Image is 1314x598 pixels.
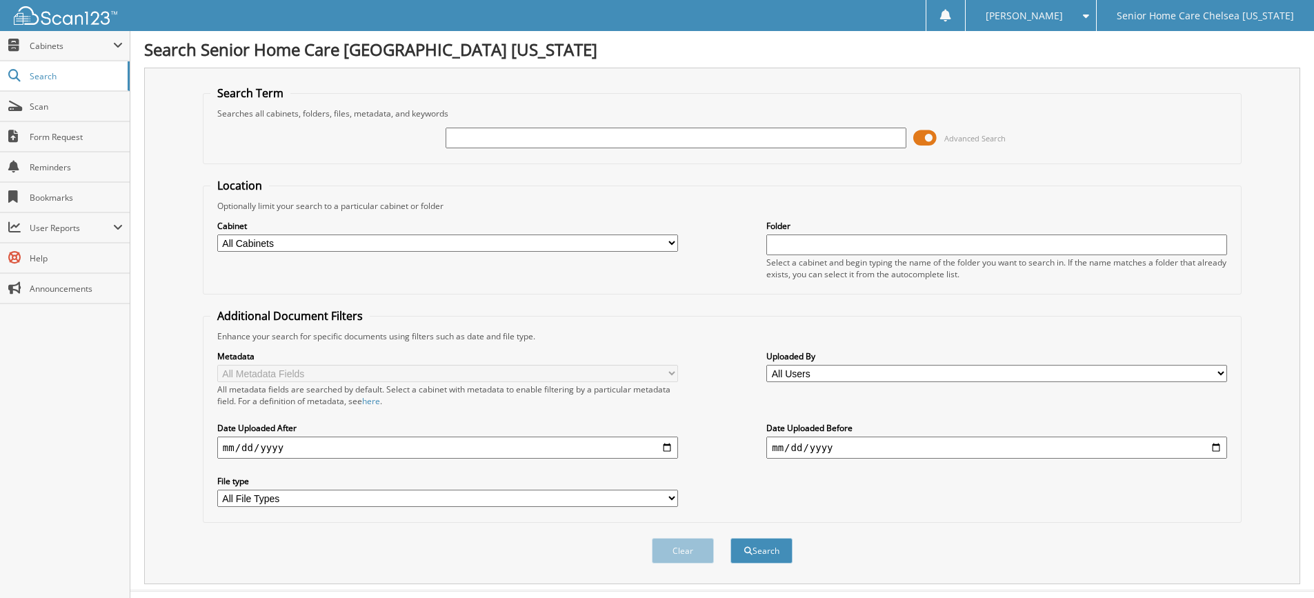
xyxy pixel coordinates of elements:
[766,257,1227,280] div: Select a cabinet and begin typing the name of the folder you want to search in. If the name match...
[766,220,1227,232] label: Folder
[210,330,1234,342] div: Enhance your search for specific documents using filters such as date and file type.
[217,383,678,407] div: All metadata fields are searched by default. Select a cabinet with metadata to enable filtering b...
[986,12,1063,20] span: [PERSON_NAME]
[144,38,1300,61] h1: Search Senior Home Care [GEOGRAPHIC_DATA] [US_STATE]
[766,350,1227,362] label: Uploaded By
[30,70,121,82] span: Search
[30,40,113,52] span: Cabinets
[652,538,714,564] button: Clear
[730,538,793,564] button: Search
[14,6,117,25] img: scan123-logo-white.svg
[210,308,370,323] legend: Additional Document Filters
[766,437,1227,459] input: end
[217,475,678,487] label: File type
[210,178,269,193] legend: Location
[30,283,123,295] span: Announcements
[362,395,380,407] a: here
[30,161,123,173] span: Reminders
[217,350,678,362] label: Metadata
[210,108,1234,119] div: Searches all cabinets, folders, files, metadata, and keywords
[210,200,1234,212] div: Optionally limit your search to a particular cabinet or folder
[30,222,113,234] span: User Reports
[210,86,290,101] legend: Search Term
[30,131,123,143] span: Form Request
[30,252,123,264] span: Help
[217,220,678,232] label: Cabinet
[944,133,1006,143] span: Advanced Search
[30,192,123,203] span: Bookmarks
[766,422,1227,434] label: Date Uploaded Before
[217,422,678,434] label: Date Uploaded After
[30,101,123,112] span: Scan
[217,437,678,459] input: start
[1117,12,1294,20] span: Senior Home Care Chelsea [US_STATE]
